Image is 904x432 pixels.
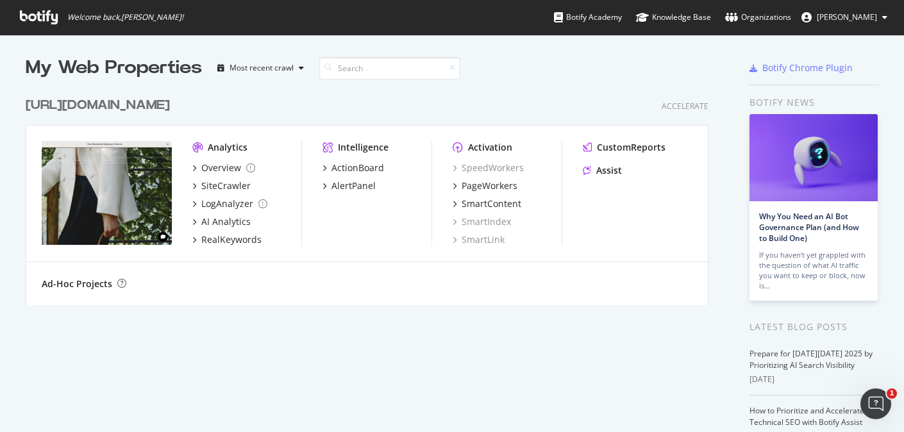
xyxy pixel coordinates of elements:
span: Welcome back, [PERSON_NAME] ! [67,12,183,22]
a: SmartLink [453,233,505,246]
div: Activation [468,141,512,154]
div: Organizations [725,11,791,24]
div: grid [26,81,719,305]
div: Botify Chrome Plugin [762,62,853,74]
div: If you haven’t yet grappled with the question of what AI traffic you want to keep or block, now is… [759,250,868,291]
a: ActionBoard [322,162,384,174]
div: [URL][DOMAIN_NAME] [26,96,170,115]
a: Prepare for [DATE][DATE] 2025 by Prioritizing AI Search Visibility [749,348,873,370]
div: SiteCrawler [201,179,251,192]
div: Intelligence [338,141,389,154]
img: Why You Need an AI Bot Governance Plan (and How to Build One) [749,114,878,201]
div: My Web Properties [26,55,202,81]
button: [PERSON_NAME] [791,7,898,28]
div: ActionBoard [331,162,384,174]
div: Botify Academy [554,11,622,24]
a: AI Analytics [192,215,251,228]
a: AlertPanel [322,179,376,192]
div: Knowledge Base [636,11,711,24]
div: LogAnalyzer [201,197,253,210]
input: Search [319,57,460,79]
div: AI Analytics [201,215,251,228]
a: SmartIndex [453,215,511,228]
a: Why You Need an AI Bot Governance Plan (and How to Build One) [759,211,859,244]
a: How to Prioritize and Accelerate Technical SEO with Botify Assist [749,405,864,428]
div: RealKeywords [201,233,262,246]
img: https://demellierlondon.com/ [42,141,172,245]
div: Analytics [208,141,247,154]
a: RealKeywords [192,233,262,246]
div: PageWorkers [462,179,517,192]
a: SmartContent [453,197,521,210]
div: AlertPanel [331,179,376,192]
a: PageWorkers [453,179,517,192]
a: CustomReports [583,141,665,154]
div: Overview [201,162,241,174]
a: SpeedWorkers [453,162,524,174]
div: [DATE] [749,374,878,385]
a: [URL][DOMAIN_NAME] [26,96,175,115]
span: 1 [887,388,897,399]
div: Accelerate [662,101,708,112]
div: Latest Blog Posts [749,320,878,334]
a: SiteCrawler [192,179,251,192]
a: LogAnalyzer [192,197,267,210]
div: Assist [596,164,622,177]
div: Ad-Hoc Projects [42,278,112,290]
span: Matt Brown [817,12,877,22]
a: Botify Chrome Plugin [749,62,853,74]
div: Botify news [749,96,878,110]
div: CustomReports [597,141,665,154]
div: Most recent crawl [230,64,294,72]
a: Overview [192,162,255,174]
a: Assist [583,164,622,177]
button: Most recent crawl [212,58,309,78]
div: SmartContent [462,197,521,210]
iframe: Intercom live chat [860,388,891,419]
